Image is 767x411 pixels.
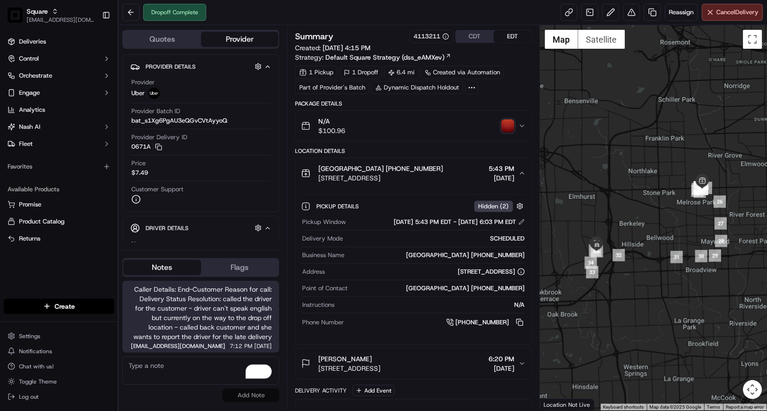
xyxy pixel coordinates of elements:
span: Delivery Mode [302,234,343,243]
button: CancelDelivery [702,4,763,21]
button: photo_proof_of_delivery image [501,119,515,133]
span: Returns [19,234,40,243]
a: Open this area in Google Maps (opens a new window) [543,398,574,411]
span: $7.49 [131,169,148,177]
span: $100.96 [318,126,345,135]
a: Powered byPylon [67,160,115,168]
div: Created via Automation [421,66,504,79]
a: Analytics [4,102,114,117]
span: Deliveries [19,37,46,46]
button: Quotes [123,32,201,47]
span: [STREET_ADDRESS] [318,364,380,373]
span: N/A [318,116,345,126]
span: Provider Delivery ID [131,133,187,142]
span: [PHONE_NUMBER] [456,318,509,327]
span: Control [19,54,39,63]
span: Nash AI [19,123,40,131]
button: Map camera controls [743,380,762,399]
span: Cancel Delivery [717,8,759,17]
span: Provider Details [146,63,195,71]
button: Start new chat [161,93,173,105]
button: Orchestrate [4,68,114,83]
span: Settings [19,332,40,340]
img: Google [543,398,574,411]
div: [STREET_ADDRESS] [458,268,525,276]
span: 6:20 PM [489,354,515,364]
div: Delivery Activity [295,387,347,394]
span: [DATE] [489,173,515,183]
span: [DATE] 4:15 PM [323,44,370,52]
div: 1 [692,183,704,195]
div: [GEOGRAPHIC_DATA] [PHONE_NUMBER] [351,284,525,293]
span: [PERSON_NAME] [318,354,372,364]
span: Orchestrate [19,71,52,80]
h3: Summary [295,32,333,41]
div: [GEOGRAPHIC_DATA] [PHONE_NUMBER] [348,251,525,259]
span: [DATE] [254,343,272,349]
div: Strategy: [295,53,452,62]
div: 1 Dropoff [340,66,382,79]
span: Chat with us! [19,363,54,370]
span: Name [131,240,148,248]
span: Phone Number [302,318,344,327]
div: Available Products [4,182,114,197]
button: Show street map [545,30,578,49]
div: Location Details [295,147,532,155]
div: Package Details [295,100,532,107]
div: 22 [694,181,706,194]
div: 4113211 [414,32,449,41]
span: API Documentation [90,137,152,147]
div: [DATE] 5:43 PM EDT - [DATE] 6:03 PM EDT [394,218,525,226]
span: bat_s1Xg6PgAU3eQGvCVtAyyoQ [131,116,227,125]
button: Create [4,299,114,314]
a: Terms (opens in new tab) [707,404,721,410]
img: uber-new-logo.jpeg [148,88,160,99]
a: Promise [8,200,111,209]
button: Show satellite imagery [578,30,625,49]
a: 📗Knowledge Base [6,134,76,151]
a: [PHONE_NUMBER] [446,317,525,328]
a: Product Catalog [8,217,111,226]
span: Fleet [19,140,33,148]
span: Square [27,7,48,16]
div: 25 [700,182,712,194]
div: N/A [338,301,525,309]
button: [GEOGRAPHIC_DATA] [PHONE_NUMBER][STREET_ADDRESS]5:43 PM[DATE] [296,158,531,188]
div: 6.4 mi [384,66,419,79]
span: 7:12 PM [230,343,252,349]
span: Reassign [669,8,694,17]
a: Deliveries [4,34,114,49]
div: 30 [695,250,708,262]
div: 34 [585,257,597,269]
button: Engage [4,85,114,100]
span: Hidden ( 2 ) [479,202,509,211]
span: Point of Contact [302,284,348,293]
button: Fleet [4,136,114,152]
span: Driver Details [146,224,188,232]
span: Product Catalog [19,217,65,226]
span: Analytics [19,106,45,114]
span: [DATE] [489,364,515,373]
div: Start new chat [32,90,156,100]
button: Add Event [352,385,395,396]
span: Notifications [19,348,52,355]
button: Driver Details [130,220,271,236]
button: Returns [4,231,114,246]
div: 2 [692,185,704,197]
span: [GEOGRAPHIC_DATA] [PHONE_NUMBER] [318,164,443,173]
button: Notes [123,260,201,275]
button: Promise [4,197,114,212]
div: 💻 [80,138,88,146]
span: Pylon [94,161,115,168]
button: [EMAIL_ADDRESS][DOMAIN_NAME] [27,16,94,24]
button: [PERSON_NAME][STREET_ADDRESS]6:20 PM[DATE] [296,348,531,379]
span: Create [55,302,75,311]
div: SCHEDULED [347,234,525,243]
button: SquareSquare[EMAIL_ADDRESS][DOMAIN_NAME] [4,4,98,27]
span: [STREET_ADDRESS] [318,173,443,183]
div: 33 [586,266,599,278]
button: Log out [4,390,114,403]
a: 💻API Documentation [76,134,156,151]
button: Reassign [665,4,698,21]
